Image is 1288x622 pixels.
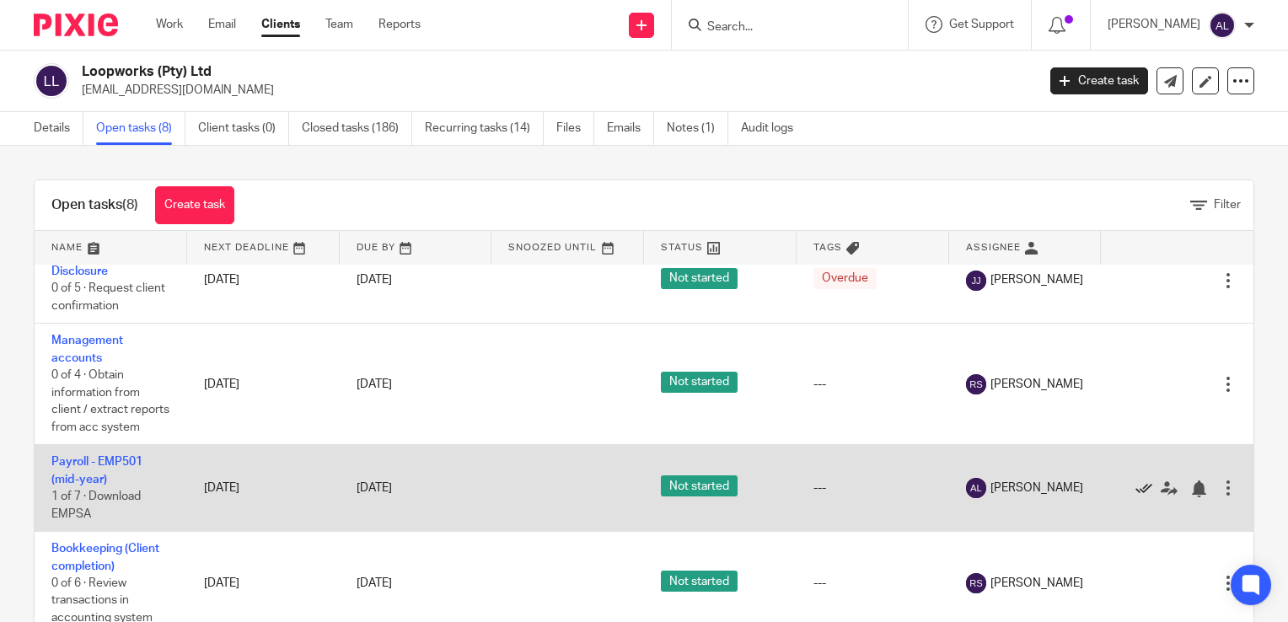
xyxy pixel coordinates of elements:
a: Work [156,16,183,33]
span: Get Support [949,19,1014,30]
span: (8) [122,198,138,212]
span: [PERSON_NAME] [990,376,1083,393]
a: Create task [155,186,234,224]
span: [DATE] [357,577,392,589]
img: Pixie [34,13,118,36]
a: Reports [378,16,421,33]
a: Open tasks (8) [96,112,185,145]
span: [DATE] [357,378,392,390]
a: Bookkeeping (Client completion) [51,543,159,571]
h2: Loopworks (Pty) Ltd [82,63,836,81]
span: [PERSON_NAME] [990,480,1083,496]
a: Team [325,16,353,33]
a: Recurring tasks (14) [425,112,544,145]
span: [PERSON_NAME] [990,271,1083,288]
p: [EMAIL_ADDRESS][DOMAIN_NAME] [82,82,1025,99]
input: Search [706,20,857,35]
a: Notes (1) [667,112,728,145]
div: --- [813,480,932,496]
span: Filter [1214,199,1241,211]
a: Management accounts [51,335,123,363]
img: svg%3E [966,271,986,291]
a: Email [208,16,236,33]
img: svg%3E [966,374,986,394]
div: --- [813,575,932,592]
span: [PERSON_NAME] [990,575,1083,592]
a: Client tasks (0) [198,112,289,145]
span: Status [661,243,703,252]
td: [DATE] [187,324,340,445]
td: [DATE] [187,237,340,324]
span: 0 of 5 · Request client confirmation [51,283,165,313]
img: svg%3E [966,478,986,498]
a: Audit logs [741,112,806,145]
a: Closed tasks (186) [302,112,412,145]
img: svg%3E [966,573,986,593]
h1: Open tasks [51,196,138,214]
span: Not started [661,475,738,496]
img: svg%3E [34,63,69,99]
span: Not started [661,571,738,592]
div: --- [813,376,932,393]
a: Create task [1050,67,1148,94]
a: Clients [261,16,300,33]
span: [DATE] [357,482,392,494]
td: [DATE] [187,445,340,532]
a: Payroll - EMP501 (mid-year) [51,456,142,485]
span: 1 of 7 · Download EMPSA [51,491,141,520]
p: [PERSON_NAME] [1108,16,1200,33]
span: Not started [661,372,738,393]
span: Not started [661,268,738,289]
a: Details [34,112,83,145]
a: Mark as done [1135,480,1161,496]
a: Files [556,112,594,145]
span: Snoozed Until [508,243,597,252]
img: svg%3E [1209,12,1236,39]
span: 0 of 4 · Obtain information from client / extract reports from acc system [51,369,169,433]
a: Emails [607,112,654,145]
span: [DATE] [357,275,392,287]
span: Overdue [813,268,877,289]
span: Tags [813,243,842,252]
